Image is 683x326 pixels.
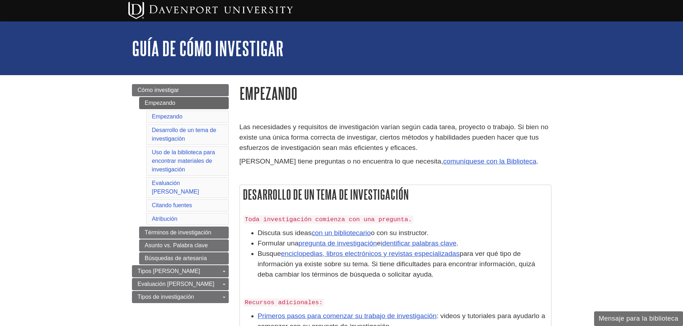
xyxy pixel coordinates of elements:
[139,227,229,239] a: Términos de investigación
[128,2,293,19] img: Davenport University
[258,249,547,279] li: Busque para ver qué tipo de información ya existe sobre su tema. Si tiene dificultades para encon...
[138,281,214,287] span: Evaluación [PERSON_NAME]
[258,312,437,320] a: Primeros pasos para comenzar su trabajo de investigación
[443,157,536,165] a: comuníquese con la Biblioteca
[381,239,456,247] a: identificar palabras clave
[152,113,182,120] a: Empezando
[132,278,229,290] a: Evaluación [PERSON_NAME]
[132,37,284,59] a: Guía de cómo investigar
[281,250,460,257] a: enciclopedias, libros electrónicos y revistas especializadas
[138,87,179,93] span: Cómo investigar
[243,298,324,307] code: Recursos adicionales:
[299,239,377,247] a: pregunta de investigación
[139,239,229,252] a: Asunto vs. Palabra clave
[152,127,217,142] a: Desarrollo de un tema de investigación
[152,180,199,195] a: Evaluación [PERSON_NAME]
[239,84,551,102] h1: Empezando
[239,156,551,167] p: [PERSON_NAME] tiene preguntas o no encuentra lo que necesita, .
[132,291,229,303] a: Tipos de investigación
[139,97,229,109] a: Empezando
[258,238,547,249] li: Formular una e .
[239,122,551,153] p: Las necesidades y requisitos de investigación varían según cada tarea, proyecto o trabajo. Si bie...
[132,265,229,277] a: Tipos [PERSON_NAME]
[152,202,192,208] a: Citando fuentes
[139,252,229,264] a: Búsquedas de artesanía
[243,215,413,224] code: Toda investigación comienza con una pregunta.
[594,311,683,326] button: Mensaje para la biblioteca
[258,228,547,238] li: Discuta sus ideas o con su instructor.
[132,84,229,303] div: Guide Page Menu
[312,229,371,237] a: con un bibliotecario
[152,149,215,172] a: Uso de la biblioteca para encontrar materiales de investigación
[138,268,200,274] span: Tipos [PERSON_NAME]
[152,216,177,222] a: Atribución
[132,84,229,96] a: Cómo investigar
[138,294,194,300] span: Tipos de investigación
[240,185,551,204] h2: Desarrollo de un tema de investigación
